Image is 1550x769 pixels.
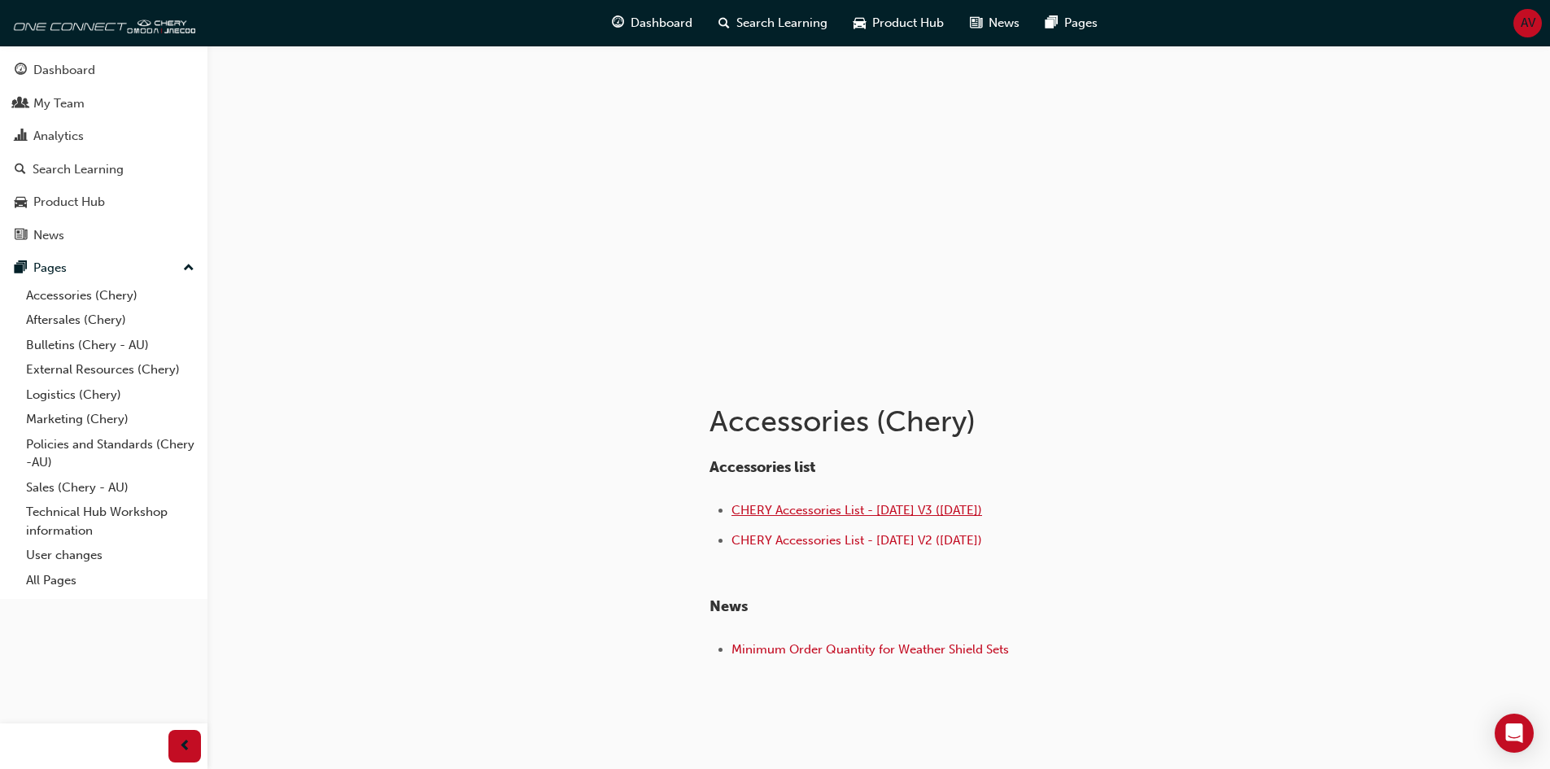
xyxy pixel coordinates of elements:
[710,597,748,615] span: News
[840,7,957,40] a: car-iconProduct Hub
[7,155,201,185] a: Search Learning
[20,407,201,432] a: Marketing (Chery)
[989,14,1020,33] span: News
[15,129,27,144] span: chart-icon
[612,13,624,33] span: guage-icon
[1495,714,1534,753] div: Open Intercom Messenger
[20,543,201,568] a: User changes
[872,14,944,33] span: Product Hub
[599,7,705,40] a: guage-iconDashboard
[1513,9,1542,37] button: AV
[33,160,124,179] div: Search Learning
[33,226,64,245] div: News
[7,253,201,283] button: Pages
[15,261,27,276] span: pages-icon
[705,7,840,40] a: search-iconSearch Learning
[710,458,815,476] span: Accessories list
[718,13,730,33] span: search-icon
[631,14,692,33] span: Dashboard
[15,229,27,243] span: news-icon
[183,258,194,279] span: up-icon
[731,533,982,548] a: CHERY Accessories List - [DATE] V2 ([DATE])
[15,97,27,111] span: people-icon
[736,14,827,33] span: Search Learning
[854,13,866,33] span: car-icon
[1046,13,1058,33] span: pages-icon
[731,503,982,518] a: CHERY Accessories List - [DATE] V3 ([DATE])
[20,357,201,382] a: External Resources (Chery)
[33,259,67,277] div: Pages
[7,121,201,151] a: Analytics
[15,195,27,210] span: car-icon
[15,63,27,78] span: guage-icon
[7,187,201,217] a: Product Hub
[20,432,201,475] a: Policies and Standards (Chery -AU)
[7,89,201,119] a: My Team
[33,61,95,80] div: Dashboard
[970,13,982,33] span: news-icon
[710,404,1243,439] h1: Accessories (Chery)
[8,7,195,39] img: oneconnect
[7,52,201,253] button: DashboardMy TeamAnalyticsSearch LearningProduct HubNews
[731,642,1009,657] a: Minimum Order Quantity for Weather Shield Sets
[1521,14,1535,33] span: AV
[1064,14,1098,33] span: Pages
[179,736,191,757] span: prev-icon
[20,382,201,408] a: Logistics (Chery)
[33,193,105,212] div: Product Hub
[20,308,201,333] a: Aftersales (Chery)
[20,500,201,543] a: Technical Hub Workshop information
[20,333,201,358] a: Bulletins (Chery - AU)
[1033,7,1111,40] a: pages-iconPages
[33,94,85,113] div: My Team
[7,55,201,85] a: Dashboard
[15,163,26,177] span: search-icon
[7,221,201,251] a: News
[20,283,201,308] a: Accessories (Chery)
[20,475,201,500] a: Sales (Chery - AU)
[33,127,84,146] div: Analytics
[20,568,201,593] a: All Pages
[957,7,1033,40] a: news-iconNews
